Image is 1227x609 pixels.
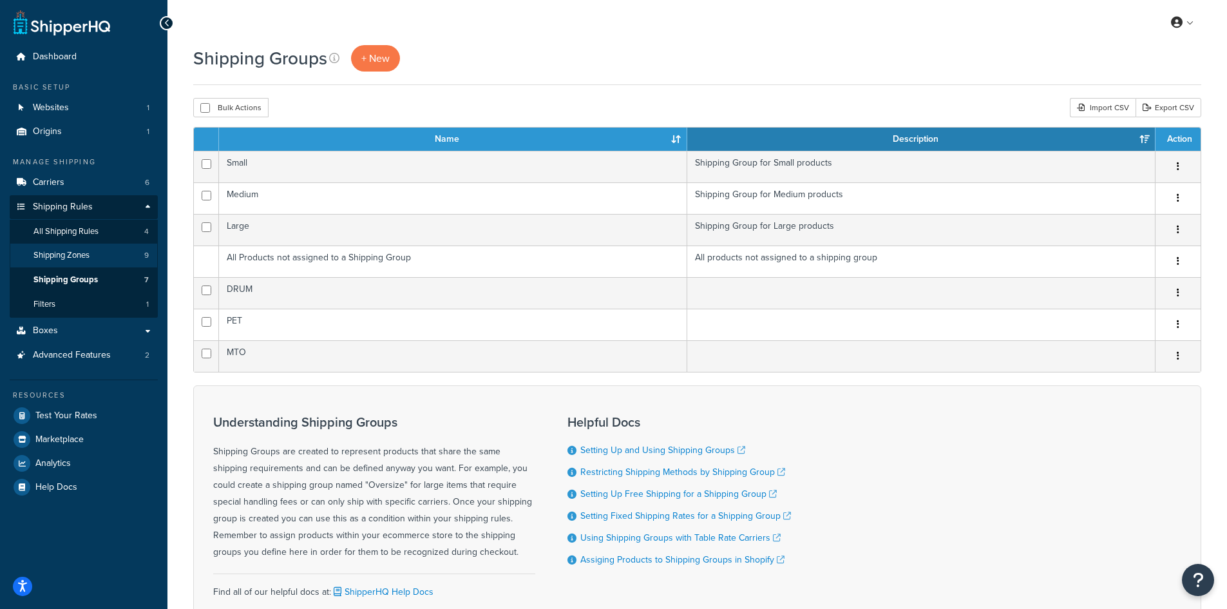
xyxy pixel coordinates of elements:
span: Test Your Rates [35,411,97,421]
span: All Shipping Rules [33,226,99,237]
h1: Shipping Groups [193,46,327,71]
a: Shipping Rules [10,195,158,219]
td: All Products not assigned to a Shipping Group [219,246,687,277]
a: All Shipping Rules 4 [10,220,158,244]
h3: Understanding Shipping Groups [213,415,535,429]
td: Medium [219,182,687,214]
a: Dashboard [10,45,158,69]
td: Small [219,151,687,182]
td: PET [219,309,687,340]
span: 1 [147,126,149,137]
span: 1 [146,299,149,310]
span: Analytics [35,458,71,469]
div: Resources [10,390,158,401]
div: Basic Setup [10,82,158,93]
span: Dashboard [33,52,77,63]
li: Shipping Rules [10,195,158,318]
th: Description: activate to sort column ascending [687,128,1156,151]
a: Advanced Features 2 [10,343,158,367]
a: Export CSV [1136,98,1201,117]
span: 7 [144,275,149,285]
span: 1 [147,102,149,113]
span: Advanced Features [33,350,111,361]
a: Restricting Shipping Methods by Shipping Group [580,465,785,479]
span: + New [361,51,390,66]
a: ShipperHQ Help Docs [331,585,433,599]
th: Name: activate to sort column ascending [219,128,687,151]
a: Help Docs [10,476,158,499]
a: Origins 1 [10,120,158,144]
span: 9 [144,250,149,261]
td: Shipping Group for Large products [687,214,1156,246]
a: Carriers 6 [10,171,158,195]
h3: Helpful Docs [567,415,791,429]
span: Websites [33,102,69,113]
div: Find all of our helpful docs at: [213,574,535,601]
li: Advanced Features [10,343,158,367]
span: 2 [145,350,149,361]
a: Marketplace [10,428,158,451]
td: Shipping Group for Small products [687,151,1156,182]
td: DRUM [219,277,687,309]
a: Assiging Products to Shipping Groups in Shopify [580,553,785,566]
li: All Shipping Rules [10,220,158,244]
li: Shipping Groups [10,268,158,292]
a: ShipperHQ Home [14,10,110,35]
td: MTO [219,340,687,372]
a: Shipping Zones 9 [10,244,158,267]
div: Manage Shipping [10,157,158,168]
span: Origins [33,126,62,137]
span: Help Docs [35,482,77,493]
a: Websites 1 [10,96,158,120]
a: Test Your Rates [10,404,158,427]
span: 4 [144,226,149,237]
button: Open Resource Center [1182,564,1214,596]
span: Shipping Groups [33,275,98,285]
li: Origins [10,120,158,144]
li: Websites [10,96,158,120]
span: Marketplace [35,434,84,445]
li: Filters [10,293,158,316]
span: Boxes [33,325,58,336]
span: Filters [33,299,55,310]
div: Shipping Groups are created to represent products that share the same shipping requirements and c... [213,415,535,561]
li: Shipping Zones [10,244,158,267]
li: Carriers [10,171,158,195]
td: Shipping Group for Medium products [687,182,1156,214]
a: Boxes [10,319,158,343]
span: 6 [145,177,149,188]
a: + New [351,45,400,72]
a: Analytics [10,452,158,475]
a: Setting Up Free Shipping for a Shipping Group [580,487,777,501]
span: Shipping Rules [33,202,93,213]
span: Shipping Zones [33,250,90,261]
a: Using Shipping Groups with Table Rate Carriers [580,531,781,545]
a: Shipping Groups 7 [10,268,158,292]
button: Bulk Actions [193,98,269,117]
a: Setting Fixed Shipping Rates for a Shipping Group [580,509,791,523]
div: Import CSV [1070,98,1136,117]
a: Filters 1 [10,293,158,316]
a: Setting Up and Using Shipping Groups [580,443,745,457]
th: Action [1156,128,1201,151]
span: Carriers [33,177,64,188]
td: Large [219,214,687,246]
td: All products not assigned to a shipping group [687,246,1156,277]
